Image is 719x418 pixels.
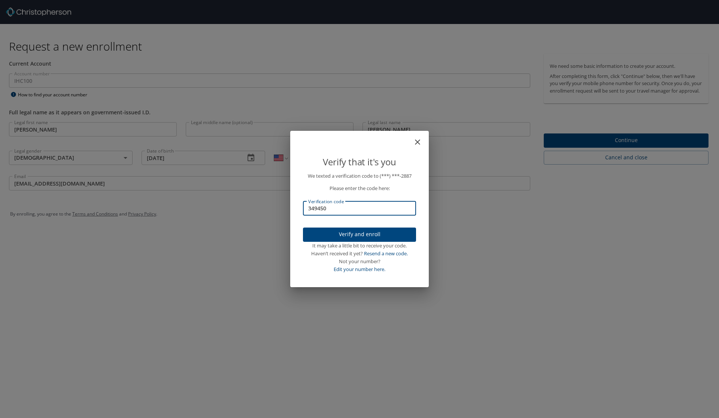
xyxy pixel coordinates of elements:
[303,258,416,265] div: Not your number?
[303,242,416,250] div: It may take a little bit to receive your code.
[334,266,385,273] a: Edit your number here.
[303,172,416,180] p: We texted a verification code to (***) ***- 2887
[417,134,426,143] button: close
[303,250,416,258] div: Haven’t received it yet?
[303,155,416,169] p: Verify that it's you
[309,230,410,239] span: Verify and enroll
[303,184,416,192] p: Please enter the code here:
[303,228,416,242] button: Verify and enroll
[364,250,408,257] a: Resend a new code.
